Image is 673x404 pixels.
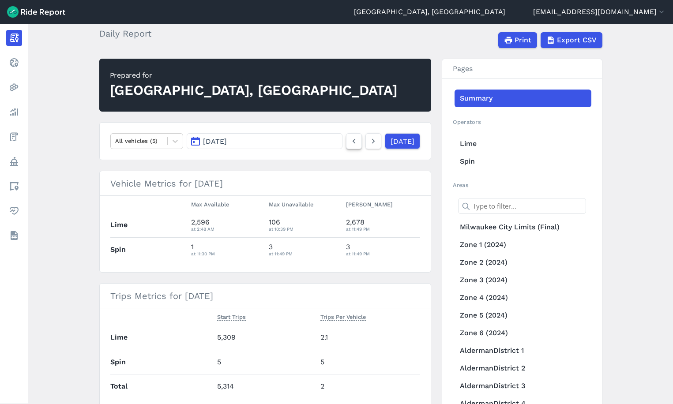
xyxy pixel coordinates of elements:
[455,342,591,359] a: AldermanDistrict 1
[110,325,214,350] th: Lime
[346,242,420,258] div: 3
[453,118,591,126] h2: Operators
[533,7,666,17] button: [EMAIL_ADDRESS][DOMAIN_NAME]
[317,374,420,398] td: 2
[346,225,420,233] div: at 11:49 PM
[269,217,339,233] div: 106
[346,217,420,233] div: 2,678
[458,198,586,214] input: Type to filter...
[346,199,393,208] span: [PERSON_NAME]
[7,6,65,18] img: Ride Report
[191,225,262,233] div: at 2:48 AM
[455,135,591,153] a: Lime
[217,312,246,321] span: Start Trips
[110,213,188,237] th: Lime
[455,377,591,395] a: AldermanDistrict 3
[269,225,339,233] div: at 10:39 PM
[455,307,591,324] a: Zone 5 (2024)
[455,236,591,254] a: Zone 1 (2024)
[557,35,597,45] span: Export CSV
[110,237,188,262] th: Spin
[455,90,591,107] a: Summary
[346,250,420,258] div: at 11:49 PM
[455,289,591,307] a: Zone 4 (2024)
[269,199,313,210] button: Max Unavailable
[191,242,262,258] div: 1
[6,79,22,95] a: Heatmaps
[203,137,227,146] span: [DATE]
[455,359,591,377] a: AldermanDistrict 2
[317,325,420,350] td: 2.1
[346,199,393,210] button: [PERSON_NAME]
[6,30,22,46] a: Report
[6,178,22,194] a: Areas
[320,312,366,321] span: Trips Per Vehicle
[100,284,431,308] h3: Trips Metrics for [DATE]
[515,35,531,45] span: Print
[541,32,602,48] button: Export CSV
[269,199,313,208] span: Max Unavailable
[6,104,22,120] a: Analyze
[110,374,214,398] th: Total
[455,153,591,170] a: Spin
[187,133,342,149] button: [DATE]
[6,153,22,169] a: Policy
[191,199,229,208] span: Max Available
[320,312,366,322] button: Trips Per Vehicle
[317,350,420,374] td: 5
[269,242,339,258] div: 3
[442,59,602,79] h3: Pages
[453,181,591,189] h2: Areas
[214,374,317,398] td: 5,314
[191,250,262,258] div: at 11:30 PM
[217,312,246,322] button: Start Trips
[354,7,505,17] a: [GEOGRAPHIC_DATA], [GEOGRAPHIC_DATA]
[214,325,317,350] td: 5,309
[455,254,591,271] a: Zone 2 (2024)
[6,129,22,145] a: Fees
[6,203,22,219] a: Health
[110,70,398,81] div: Prepared for
[498,32,537,48] button: Print
[455,324,591,342] a: Zone 6 (2024)
[6,228,22,243] a: Datasets
[214,350,317,374] td: 5
[269,250,339,258] div: at 11:49 PM
[110,350,214,374] th: Spin
[100,171,431,196] h3: Vehicle Metrics for [DATE]
[191,217,262,233] div: 2,596
[385,133,420,149] a: [DATE]
[455,271,591,289] a: Zone 3 (2024)
[110,81,398,100] div: [GEOGRAPHIC_DATA], [GEOGRAPHIC_DATA]
[99,27,157,40] h2: Daily Report
[191,199,229,210] button: Max Available
[455,218,591,236] a: Milwaukee City Limits (Final)
[6,55,22,71] a: Realtime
